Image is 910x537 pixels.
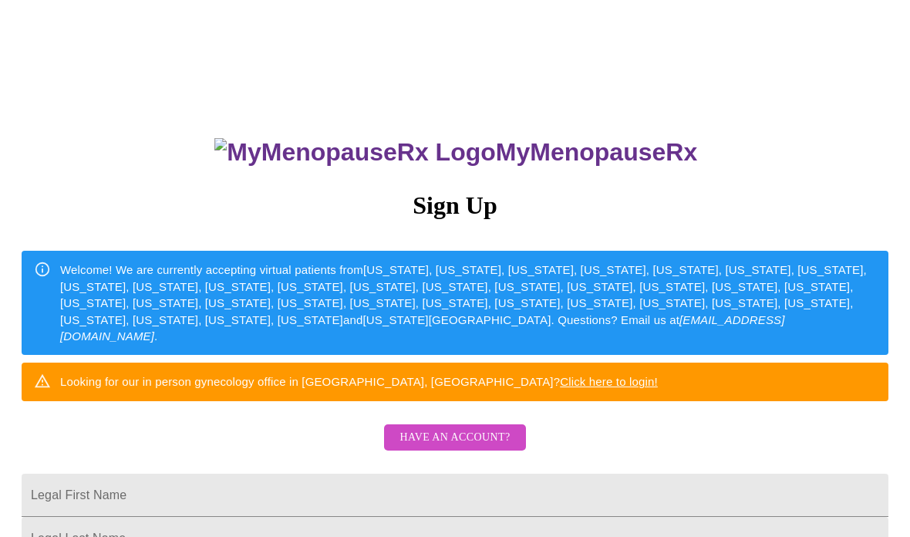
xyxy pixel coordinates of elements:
em: [EMAIL_ADDRESS][DOMAIN_NAME] [60,313,785,343]
h3: Sign Up [22,191,888,220]
img: MyMenopauseRx Logo [214,138,495,167]
div: Looking for our in person gynecology office in [GEOGRAPHIC_DATA], [GEOGRAPHIC_DATA]? [60,367,658,396]
h3: MyMenopauseRx [24,138,889,167]
a: Have an account? [380,441,529,454]
a: Click here to login! [560,375,658,388]
button: Have an account? [384,424,525,451]
div: Welcome! We are currently accepting virtual patients from [US_STATE], [US_STATE], [US_STATE], [US... [60,255,876,350]
span: Have an account? [399,428,510,447]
